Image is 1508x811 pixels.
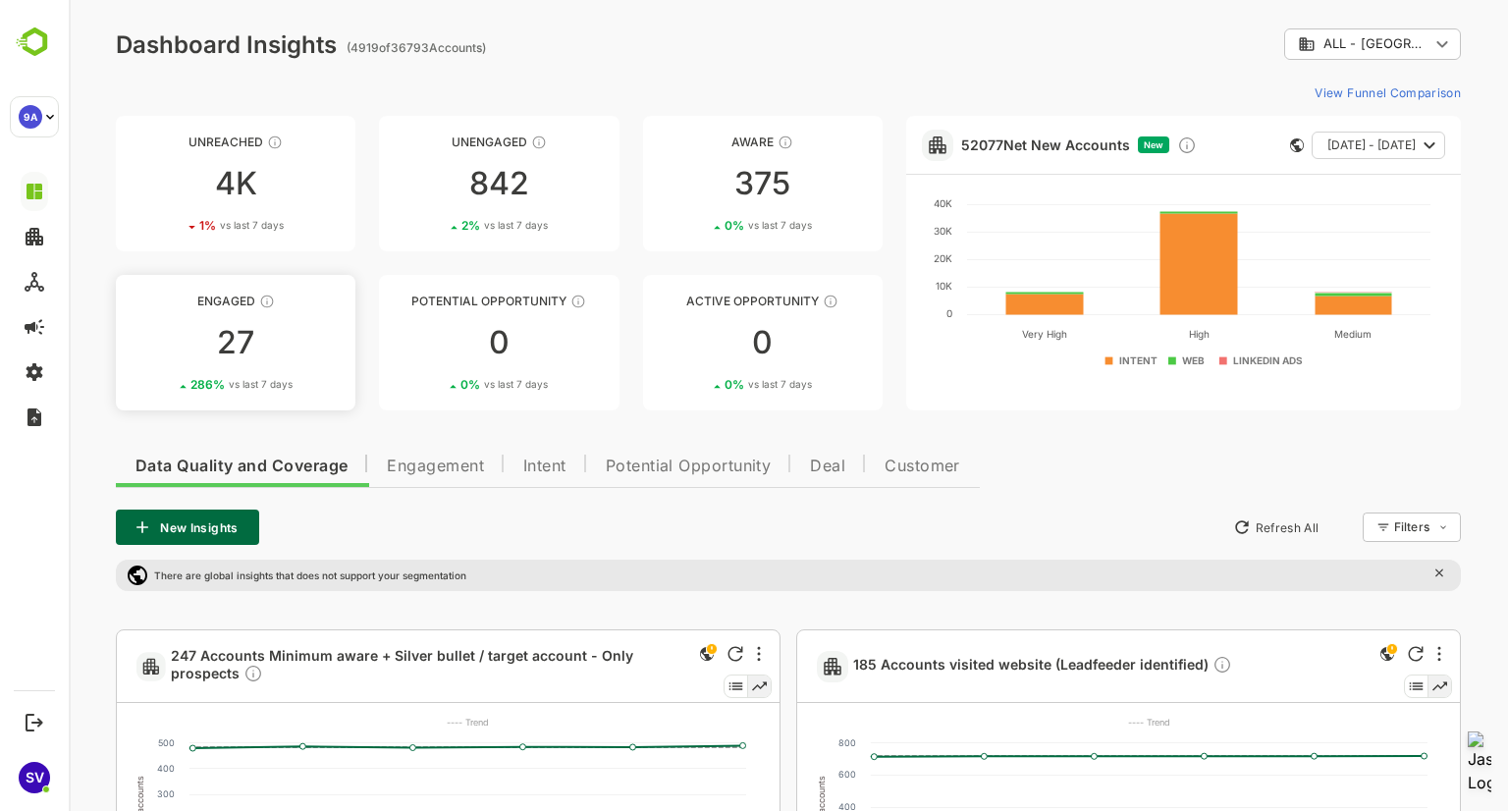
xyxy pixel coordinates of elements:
span: New [1075,139,1095,150]
text: LINKEDIN ADS [1164,354,1234,366]
text: WEB [1113,354,1136,366]
div: 4K [47,168,287,199]
text: 20K [865,252,884,264]
div: Dashboard Insights [47,30,268,59]
span: Deal [741,459,777,474]
span: Customer [816,459,891,474]
ag: ( 4919 of 36793 Accounts) [278,40,417,55]
div: SV [19,762,50,793]
div: 0 [574,327,814,358]
text: ---- Trend [378,717,420,728]
text: 300 [88,788,106,799]
button: New Insights [47,510,190,545]
div: 0 [310,327,550,358]
text: Medium [1266,328,1303,340]
div: These accounts are warm, further nurturing would qualify them to MQAs [190,294,206,309]
div: Unreached [47,135,287,149]
button: [DATE] - [DATE] [1243,132,1376,159]
a: 185 Accounts visited website (Leadfeeder identified)Description not present [784,655,1171,677]
div: Description not present [1144,655,1163,677]
span: Data Quality and Coverage [67,459,279,474]
div: 842 [310,168,550,199]
span: vs last 7 days [679,377,743,392]
div: More [688,646,692,662]
text: 500 [89,737,106,748]
text: High [1119,328,1140,341]
span: vs last 7 days [160,377,224,392]
span: vs last 7 days [679,218,743,233]
a: Potential OpportunityThese accounts are MQAs and can be passed on to Inside Sales00%vs last 7 days [310,275,550,410]
div: Aware [574,135,814,149]
span: 185 Accounts visited website (Leadfeeder identified) [784,655,1163,677]
span: Intent [455,459,498,474]
span: Engagement [318,459,415,474]
text: 600 [770,769,787,780]
text: Very High [952,328,997,341]
div: ALL - Belgium [1229,35,1361,53]
a: UnengagedThese accounts have not shown enough engagement and need nurturing8422%vs last 7 days [310,116,550,251]
text: 10K [867,280,884,292]
text: ---- Trend [1059,717,1102,728]
span: [DATE] - [DATE] [1259,133,1347,158]
a: EngagedThese accounts are warm, further nurturing would qualify them to MQAs27286%vs last 7 days [47,275,287,410]
div: 1 % [131,218,215,233]
span: Potential Opportunity [537,459,703,474]
div: Description not present [175,664,194,686]
button: View Funnel Comparison [1238,77,1392,108]
p: There are global insights that does not support your segmentation [85,569,398,581]
button: Logout [21,709,47,735]
text: 400 [88,763,106,774]
text: 30K [865,225,884,237]
div: This is a global insight. Segment selection is not applicable for this view [626,642,650,669]
div: This is a global insight. Segment selection is not applicable for this view [1307,642,1330,669]
div: Potential Opportunity [310,294,550,308]
a: 52077Net New Accounts [892,136,1061,153]
div: These accounts are MQAs and can be passed on to Inside Sales [502,294,517,309]
span: vs last 7 days [415,377,479,392]
div: Filters [1325,519,1361,534]
div: 2 % [393,218,479,233]
a: AwareThese accounts have just entered the buying cycle and need further nurturing3750%vs last 7 days [574,116,814,251]
div: Filters [1323,510,1392,545]
text: 0 [878,307,884,319]
div: 0 % [656,377,743,392]
div: 0 % [656,218,743,233]
div: Unengaged [310,135,550,149]
button: Refresh All [1156,512,1259,543]
div: Active Opportunity [574,294,814,308]
text: 40K [865,197,884,209]
div: Refresh [659,646,674,662]
span: ALL - [GEOGRAPHIC_DATA] [1255,36,1361,51]
div: 375 [574,168,814,199]
span: 247 Accounts Minimum aware + Silver bullet / target account - Only prospects [102,647,619,686]
div: 27 [47,327,287,358]
div: Discover new ICP-fit accounts showing engagement — via intent surges, anonymous website visits, L... [1108,135,1128,155]
span: vs last 7 days [415,218,479,233]
span: vs last 7 days [151,218,215,233]
a: UnreachedThese accounts have not been engaged with for a defined time period4K1%vs last 7 days [47,116,287,251]
div: These accounts have just entered the buying cycle and need further nurturing [709,135,725,150]
div: 286 % [122,377,224,392]
img: BambooboxLogoMark.f1c84d78b4c51b1a7b5f700c9845e183.svg [10,24,60,61]
div: Refresh [1339,646,1355,662]
a: 247 Accounts Minimum aware + Silver bullet / target account - Only prospectsDescription not present [102,647,626,686]
div: More [1369,646,1373,662]
div: These accounts have not shown enough engagement and need nurturing [462,135,478,150]
div: These accounts have open opportunities which might be at any of the Sales Stages [754,294,770,309]
div: 9A [19,105,42,129]
a: Active OpportunityThese accounts have open opportunities which might be at any of the Sales Stage... [574,275,814,410]
text: 800 [770,737,787,748]
div: This card does not support filter and segments [1221,138,1235,152]
div: Engaged [47,294,287,308]
div: ALL - [GEOGRAPHIC_DATA] [1215,26,1392,64]
div: 0 % [392,377,479,392]
div: These accounts have not been engaged with for a defined time period [198,135,214,150]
